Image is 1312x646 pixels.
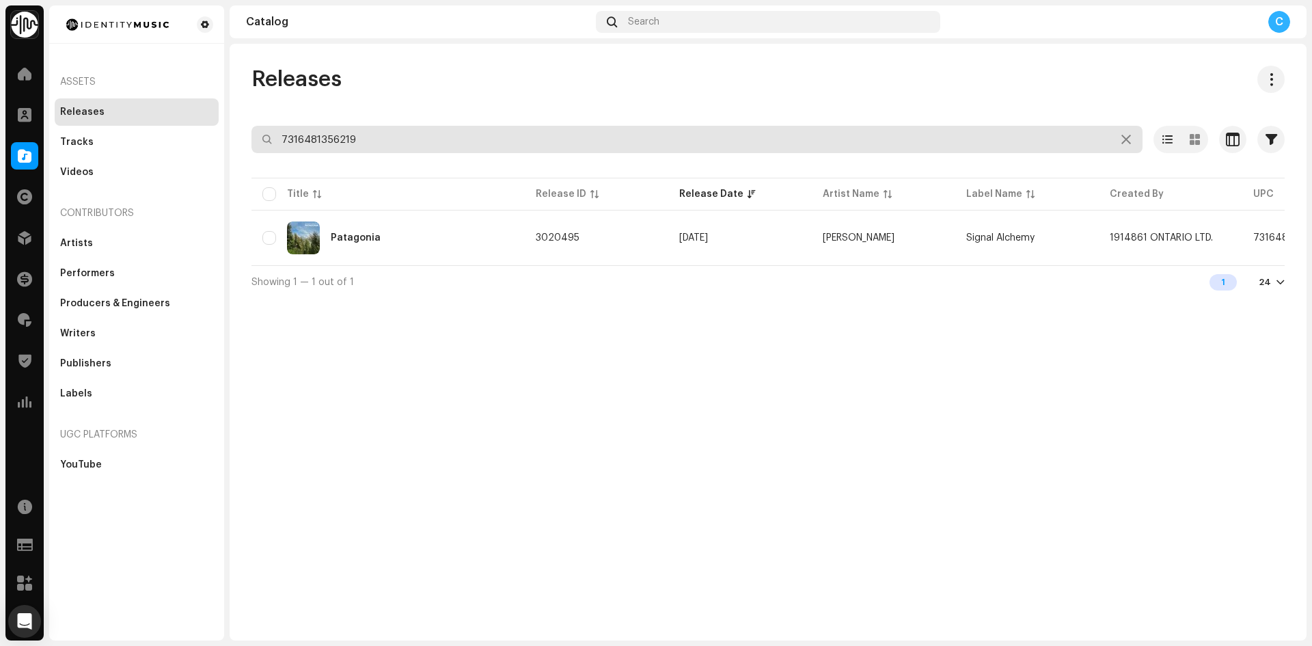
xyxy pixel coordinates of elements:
[1110,233,1213,243] span: 1914861 ONTARIO LTD.
[60,328,96,339] div: Writers
[251,66,342,93] span: Releases
[55,129,219,156] re-m-nav-item: Tracks
[60,459,102,470] div: YouTube
[536,187,586,201] div: Release ID
[55,418,219,451] re-a-nav-header: UGC Platforms
[287,221,320,254] img: ff19ec26-8d71-4045-a890-a699b8843093
[1209,274,1237,291] div: 1
[60,238,93,249] div: Artists
[60,268,115,279] div: Performers
[60,388,92,399] div: Labels
[60,358,111,369] div: Publishers
[60,137,94,148] div: Tracks
[823,187,879,201] div: Artist Name
[55,350,219,377] re-m-nav-item: Publishers
[55,197,219,230] re-a-nav-header: Contributors
[60,298,170,309] div: Producers & Engineers
[55,230,219,257] re-m-nav-item: Artists
[966,233,1035,243] span: Signal Alchemy
[60,107,105,118] div: Releases
[55,290,219,317] re-m-nav-item: Producers & Engineers
[251,126,1143,153] input: Search
[60,167,94,178] div: Videos
[287,187,309,201] div: Title
[11,11,38,38] img: 0f74c21f-6d1c-4dbc-9196-dbddad53419e
[823,233,944,243] span: Andres Alborok
[55,320,219,347] re-m-nav-item: Writers
[1259,277,1271,288] div: 24
[628,16,659,27] span: Search
[55,380,219,407] re-m-nav-item: Labels
[251,278,354,287] span: Showing 1 — 1 out of 1
[679,187,743,201] div: Release Date
[246,16,590,27] div: Catalog
[1268,11,1290,33] div: C
[60,16,175,33] img: 185c913a-8839-411b-a7b9-bf647bcb215e
[55,159,219,186] re-m-nav-item: Videos
[679,233,708,243] span: Nov 14, 2025
[55,451,219,479] re-m-nav-item: YouTube
[55,98,219,126] re-m-nav-item: Releases
[823,233,894,243] div: [PERSON_NAME]
[536,233,579,243] span: 3020495
[331,233,381,243] div: Patagonia
[966,187,1022,201] div: Label Name
[55,66,219,98] re-a-nav-header: Assets
[8,605,41,638] div: Open Intercom Messenger
[55,260,219,287] re-m-nav-item: Performers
